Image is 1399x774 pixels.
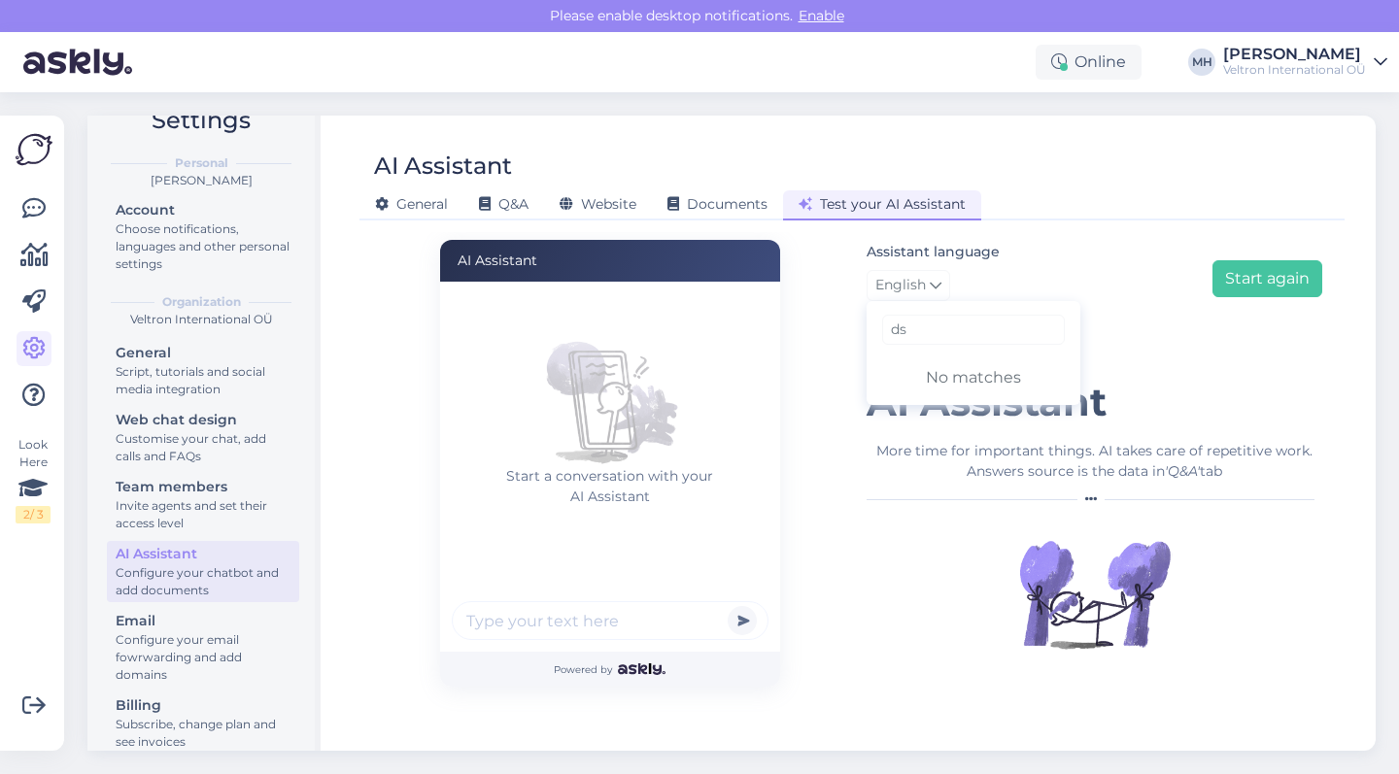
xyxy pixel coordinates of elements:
div: General [116,343,290,363]
label: Assistant language [867,242,1000,262]
button: Start again [1212,260,1322,297]
div: MH [1188,49,1215,76]
a: English [867,270,950,301]
span: General [375,195,448,213]
div: No matches [867,366,1080,389]
div: Veltron International OÜ [103,311,299,328]
input: Type to filter... [882,315,1065,345]
a: [PERSON_NAME]Veltron International OÜ [1223,47,1387,78]
div: Online [1036,45,1142,80]
a: AI AssistantConfigure your chatbot and add documents [107,541,299,602]
div: [PERSON_NAME] [103,172,299,189]
span: Documents [667,195,768,213]
div: More time for important things. AI takes care of repetitive work. Answers source is the data in tab [867,441,1322,482]
a: Web chat designCustomise your chat, add calls and FAQs [107,407,299,468]
a: GeneralScript, tutorials and social media integration [107,340,299,401]
div: AI Assistant [440,240,780,282]
div: Script, tutorials and social media integration [116,363,290,398]
a: EmailConfigure your email fowrwarding and add domains [107,608,299,687]
b: Personal [175,154,228,172]
img: No chats [532,311,688,466]
div: Team members [116,477,290,497]
div: Veltron International OÜ [1223,62,1366,78]
span: Website [560,195,636,213]
div: Customise your chat, add calls and FAQs [116,430,290,465]
a: Team membersInvite agents and set their access level [107,474,299,535]
img: Askly Logo [16,131,52,168]
div: Invite agents and set their access level [116,497,290,532]
div: AI Assistant [116,544,290,564]
a: BillingSubscribe, change plan and see invoices [107,692,299,754]
h1: Test your AI Assistant [867,332,1322,425]
i: 'Q&A' [1165,462,1200,480]
p: Start a conversation with your AI Assistant [452,466,768,507]
div: Account [116,200,290,220]
input: Type your text here [452,601,768,640]
div: Look Here [16,436,51,523]
h2: Settings [103,102,299,139]
div: Web chat design [116,410,290,430]
span: Test your AI Assistant [799,195,966,213]
img: Askly [618,663,665,675]
span: Powered by [554,662,665,677]
div: Email [116,611,290,631]
a: AccountChoose notifications, languages and other personal settings [107,197,299,276]
div: Configure your email fowrwarding and add domains [116,631,290,684]
img: Illustration [1017,517,1173,672]
b: Organization [162,293,241,311]
div: 2 / 3 [16,506,51,523]
span: Q&A [479,195,529,213]
div: Configure your chatbot and add documents [116,564,290,599]
div: [PERSON_NAME] [1223,47,1366,62]
div: Choose notifications, languages and other personal settings [116,220,290,273]
span: Enable [793,7,850,24]
span: English [875,275,926,296]
div: Billing [116,695,290,716]
div: AI Assistant [374,148,512,185]
div: Subscribe, change plan and see invoices [116,716,290,751]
